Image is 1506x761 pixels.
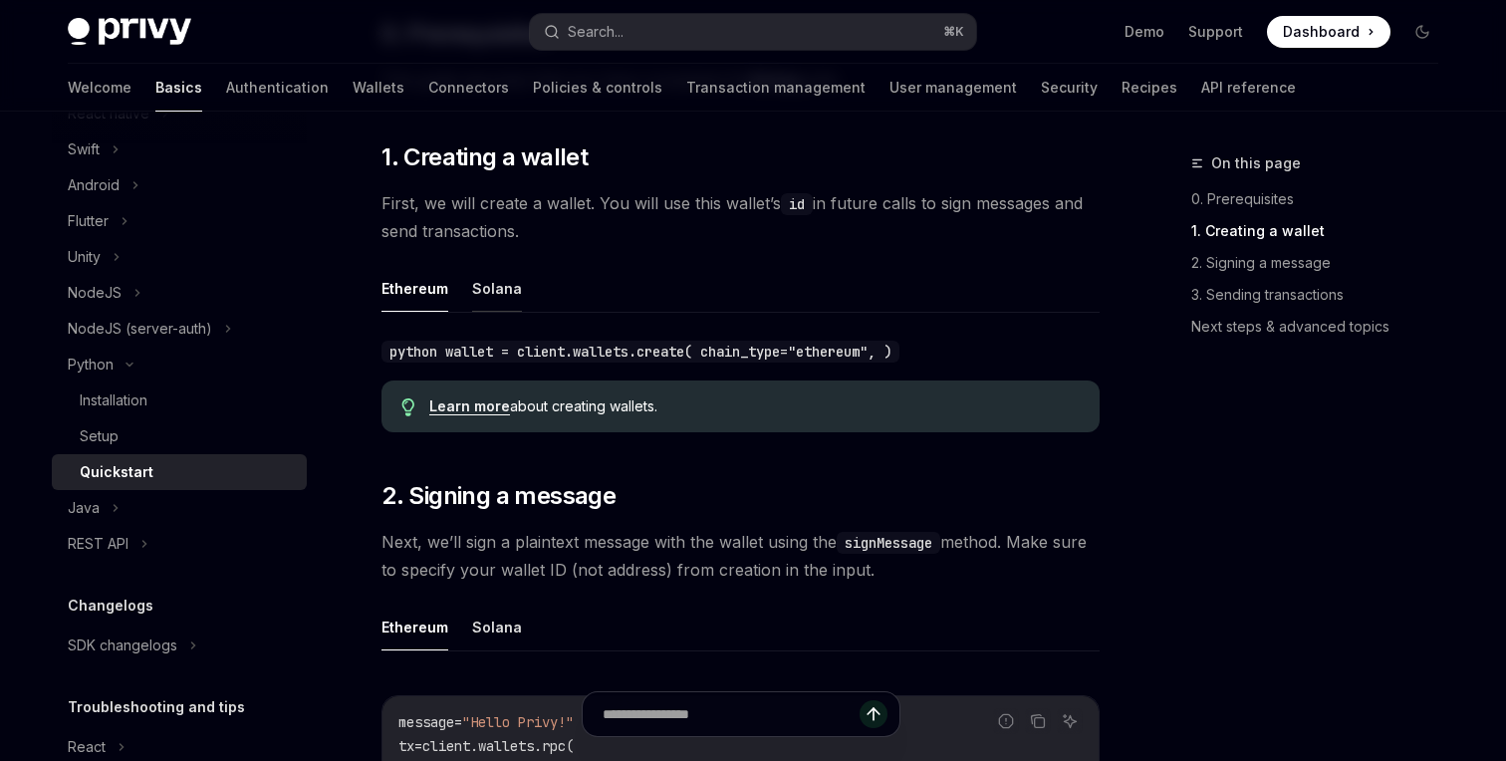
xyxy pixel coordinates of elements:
[68,137,100,161] div: Swift
[80,388,147,412] div: Installation
[943,24,964,40] span: ⌘ K
[1191,247,1454,279] a: 2. Signing a message
[381,528,1100,584] span: Next, we’ll sign a plaintext message with the wallet using the method. Make sure to specify your ...
[568,20,624,44] div: Search...
[472,265,522,312] button: Solana
[1191,279,1454,311] a: 3. Sending transactions
[1191,215,1454,247] a: 1. Creating a wallet
[1201,64,1296,112] a: API reference
[429,397,510,415] a: Learn more
[353,64,404,112] a: Wallets
[155,64,202,112] a: Basics
[530,14,976,50] button: Search...⌘K
[68,532,128,556] div: REST API
[381,604,448,650] button: Ethereum
[68,695,245,719] h5: Troubleshooting and tips
[68,64,131,112] a: Welcome
[1191,183,1454,215] a: 0. Prerequisites
[68,245,101,269] div: Unity
[68,209,109,233] div: Flutter
[80,460,153,484] div: Quickstart
[889,64,1017,112] a: User management
[533,64,662,112] a: Policies & controls
[428,64,509,112] a: Connectors
[381,265,448,312] button: Ethereum
[1125,22,1164,42] a: Demo
[1267,16,1390,48] a: Dashboard
[381,141,588,173] span: 1. Creating a wallet
[1188,22,1243,42] a: Support
[68,496,100,520] div: Java
[381,341,899,363] code: python wallet = client.wallets.create( chain_type="ethereum", )
[381,480,616,512] span: 2. Signing a message
[381,189,1100,245] span: First, we will create a wallet. You will use this wallet’s in future calls to sign messages and s...
[68,281,122,305] div: NodeJS
[1406,16,1438,48] button: Toggle dark mode
[68,353,114,377] div: Python
[80,424,119,448] div: Setup
[429,396,1080,416] div: about creating wallets.
[68,735,106,759] div: React
[1191,311,1454,343] a: Next steps & advanced topics
[401,398,415,416] svg: Tip
[52,454,307,490] a: Quickstart
[781,193,813,215] code: id
[68,317,212,341] div: NodeJS (server-auth)
[1122,64,1177,112] a: Recipes
[52,418,307,454] a: Setup
[1283,22,1360,42] span: Dashboard
[686,64,866,112] a: Transaction management
[68,594,153,618] h5: Changelogs
[226,64,329,112] a: Authentication
[68,634,177,657] div: SDK changelogs
[52,382,307,418] a: Installation
[68,173,120,197] div: Android
[68,18,191,46] img: dark logo
[860,700,887,728] button: Send message
[1041,64,1098,112] a: Security
[1211,151,1301,175] span: On this page
[837,532,940,554] code: signMessage
[472,604,522,650] button: Solana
